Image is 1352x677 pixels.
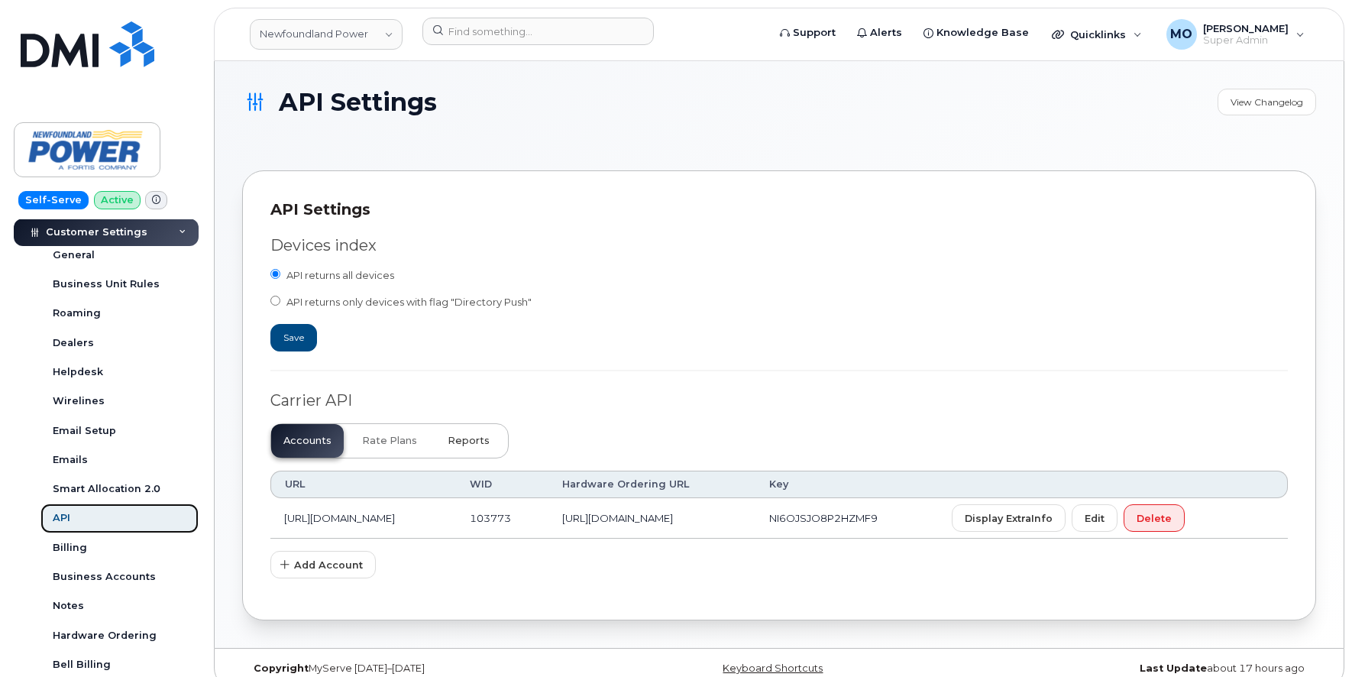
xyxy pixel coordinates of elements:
span: API Settings [279,89,437,115]
th: URL [270,471,456,498]
button: Add Account [270,551,376,578]
td: NI6OJSJO8P2HZMF9 [755,498,938,539]
th: Key [755,471,938,498]
span: API returns all devices [286,269,394,281]
button: Save [270,324,317,351]
div: about 17 hours ago [958,662,1316,675]
span: Edit [1085,511,1105,526]
span: Reports [448,435,490,447]
input: API returns all devices [270,269,280,279]
button: Display ExtraInfo [952,504,1066,532]
span: Rate Plans [362,435,417,447]
a: Keyboard Shortcuts [723,662,823,674]
td: 103773 [456,498,548,539]
div: MyServe [DATE]–[DATE] [242,662,600,675]
th: WID [456,471,548,498]
span: Add Account [294,558,363,572]
span: Delete [1137,511,1172,526]
div: API Settings [270,199,1288,221]
th: Hardware Ordering URL [548,471,755,498]
span: Display ExtraInfo [965,511,1053,526]
strong: Last Update [1140,662,1207,674]
button: Delete [1124,504,1185,532]
td: [URL][DOMAIN_NAME] [548,498,755,539]
div: Carrier API [270,390,1288,412]
input: API returns only devices with flag "Directory Push" [270,296,280,306]
div: Devices index [270,235,1288,257]
strong: Copyright [254,662,309,674]
button: Edit [1072,504,1118,532]
a: View Changelog [1218,89,1316,115]
td: [URL][DOMAIN_NAME] [270,498,456,539]
span: API returns only devices with flag "Directory Push" [286,296,532,308]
